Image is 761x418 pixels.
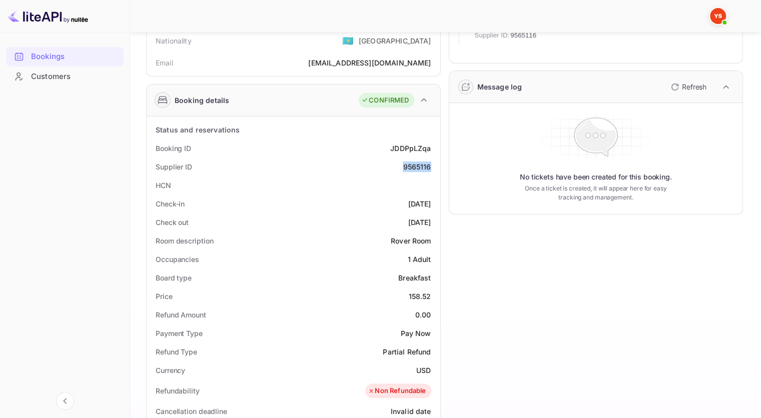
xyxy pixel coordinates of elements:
[361,95,409,105] div: CONFIRMED
[342,31,354,49] span: United States
[156,161,192,172] div: Supplier ID
[31,71,119,82] div: Customers
[475,30,510,40] span: Supplier ID:
[156,406,227,416] div: Cancellation deadline
[682,81,706,92] p: Refresh
[6,67,124,86] div: Customers
[156,291,173,301] div: Price
[398,272,431,283] div: Breakfast
[156,124,240,135] div: Status and reservations
[156,217,189,227] div: Check out
[520,172,672,182] p: No tickets have been created for this booking.
[416,365,431,375] div: USD
[665,79,710,95] button: Refresh
[710,8,726,24] img: Yandex Support
[409,291,431,301] div: 158.52
[383,346,431,357] div: Partial Refund
[175,95,229,105] div: Booking details
[156,57,173,68] div: Email
[156,328,203,338] div: Payment Type
[477,81,522,92] div: Message log
[156,385,200,396] div: Refundability
[156,180,171,190] div: HCN
[407,254,431,264] div: 1 Adult
[6,47,124,65] a: Bookings
[156,143,191,153] div: Booking ID
[391,406,431,416] div: Invalid date
[156,254,199,264] div: Occupancies
[391,235,431,246] div: Rover Room
[156,365,185,375] div: Currency
[415,309,431,320] div: 0.00
[517,184,674,202] p: Once a ticket is created, it will appear here for easy tracking and management.
[156,235,213,246] div: Room description
[368,386,426,396] div: Non Refundable
[359,35,431,46] div: [GEOGRAPHIC_DATA]
[308,57,431,68] div: [EMAIL_ADDRESS][DOMAIN_NAME]
[6,47,124,66] div: Bookings
[56,392,74,410] button: Collapse navigation
[403,161,431,172] div: 9565116
[6,67,124,85] a: Customers
[408,198,431,209] div: [DATE]
[156,309,206,320] div: Refund Amount
[510,30,536,40] span: 9565116
[8,8,88,24] img: LiteAPI logo
[31,51,119,62] div: Bookings
[400,328,431,338] div: Pay Now
[408,217,431,227] div: [DATE]
[390,143,431,153] div: JDDPpLZqa
[156,198,185,209] div: Check-in
[156,35,192,46] div: Nationality
[156,272,192,283] div: Board type
[156,346,197,357] div: Refund Type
